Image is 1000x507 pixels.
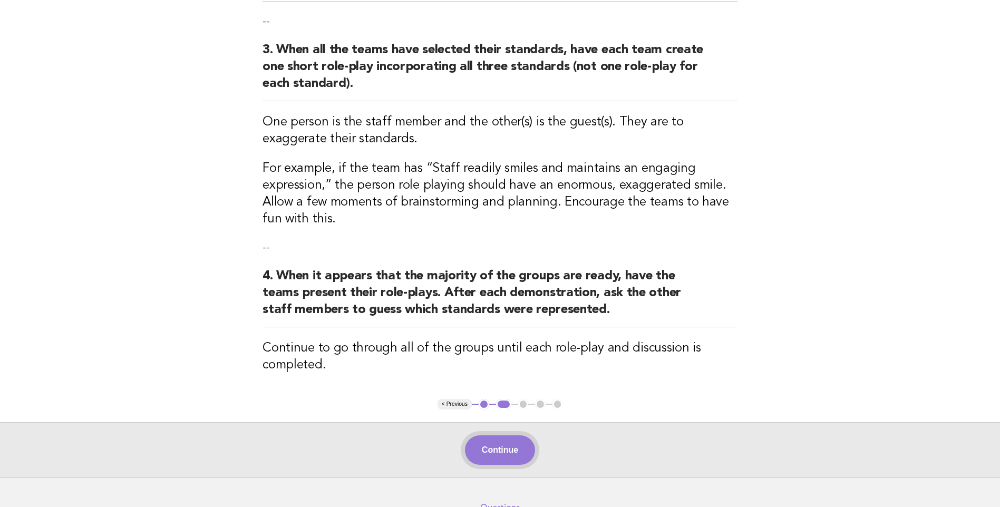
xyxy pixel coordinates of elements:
[263,42,737,101] h2: 3. When all the teams have selected their standards, have each team create one short role-play in...
[263,114,737,148] h3: One person is the staff member and the other(s) is the guest(s). They are to exaggerate their sta...
[479,399,489,409] button: 1
[263,240,737,255] p: --
[438,399,472,409] button: < Previous
[263,14,737,29] p: --
[465,435,535,465] button: Continue
[496,399,511,409] button: 2
[263,160,737,228] h3: For example, if the team has “Staff readily smiles and maintains an engaging expression,” the per...
[263,340,737,374] h3: Continue to go through all of the groups until each role-play and discussion is completed.
[263,268,737,327] h2: 4. When it appears that the majority of the groups are ready, have the teams present their role-p...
